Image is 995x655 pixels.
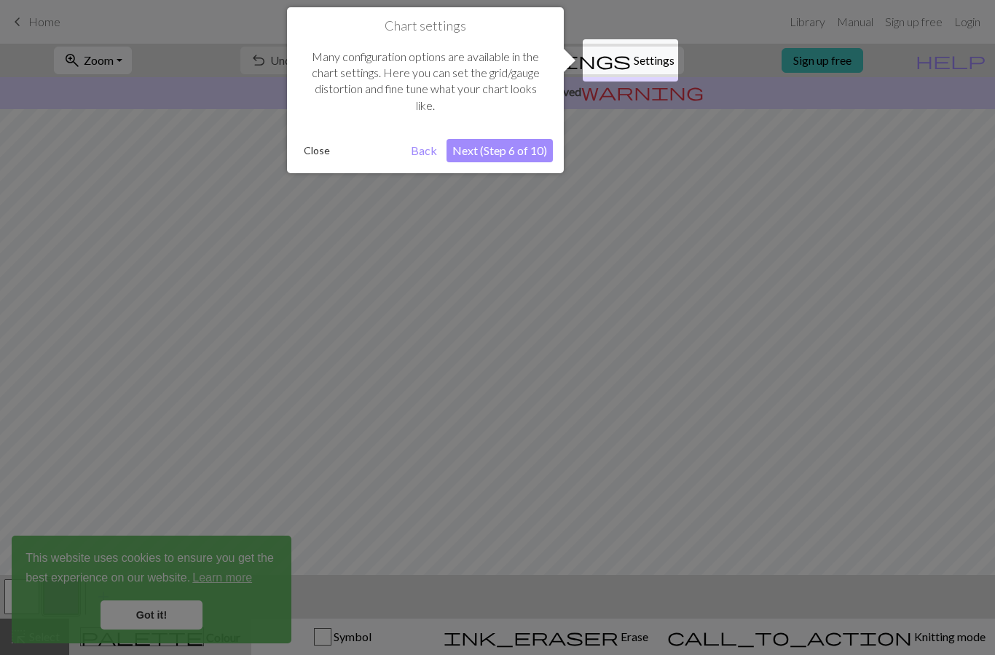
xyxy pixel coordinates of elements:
[298,140,336,162] button: Close
[287,7,564,173] div: Chart settings
[405,139,443,162] button: Back
[298,34,553,129] div: Many configuration options are available in the chart settings. Here you can set the grid/gauge d...
[298,18,553,34] h1: Chart settings
[447,139,553,162] button: Next (Step 6 of 10)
